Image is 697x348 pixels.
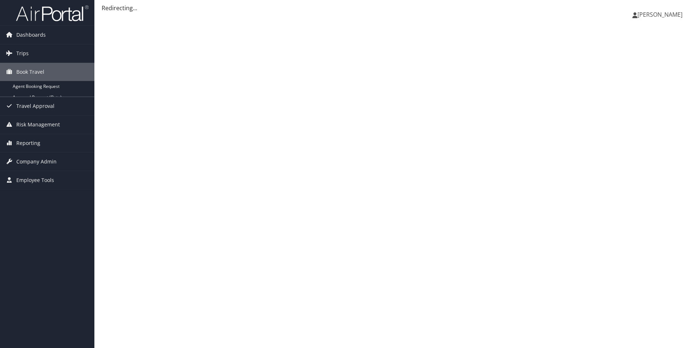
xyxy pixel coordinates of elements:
span: Risk Management [16,116,60,134]
span: Reporting [16,134,40,152]
img: airportal-logo.png [16,5,89,22]
span: Travel Approval [16,97,54,115]
div: Redirecting... [102,4,690,12]
span: Company Admin [16,153,57,171]
span: Employee Tools [16,171,54,189]
span: Trips [16,44,29,62]
span: [PERSON_NAME] [637,11,682,19]
span: Book Travel [16,63,44,81]
a: [PERSON_NAME] [632,4,690,25]
span: Dashboards [16,26,46,44]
